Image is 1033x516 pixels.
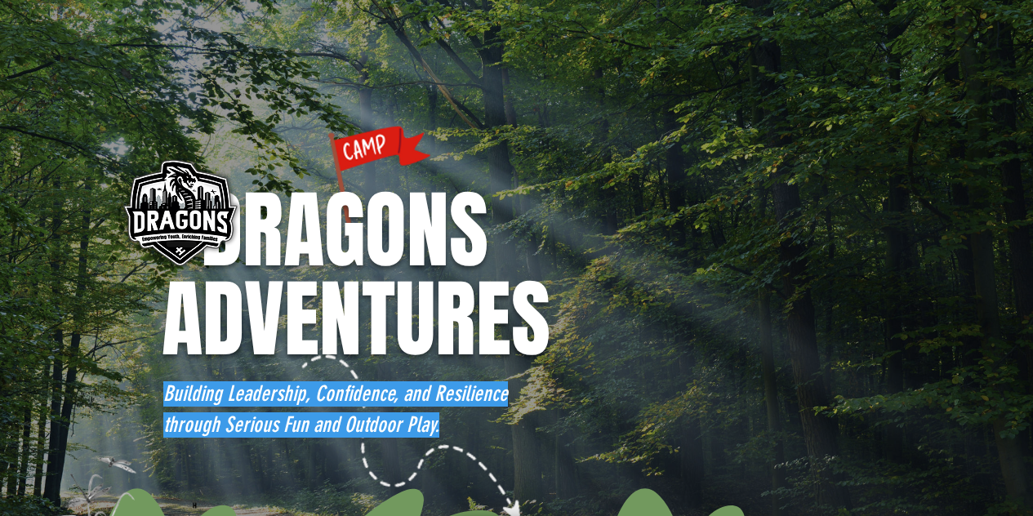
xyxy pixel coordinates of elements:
[113,149,245,281] img: DRAGONS LOGO BADGE SINGAPORE.png
[163,381,508,438] span: Building Leadership, Confidence, and Resilience through Serious Fun and Outdoor Play.
[325,121,430,226] img: CAMP FLAG.png
[162,169,550,382] span: DRAGONS ADVENTURES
